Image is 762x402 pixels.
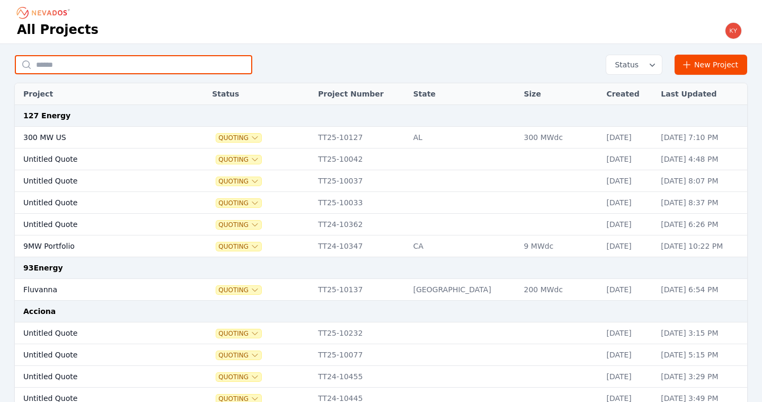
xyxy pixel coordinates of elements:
th: Project [15,83,180,105]
td: [DATE] [601,170,655,192]
td: 9 MWdc [518,235,601,257]
td: TT24-10455 [313,366,407,388]
td: 127 Energy [15,105,747,127]
tr: Untitled QuoteQuotingTT24-10362[DATE][DATE] 6:26 PM [15,214,747,235]
td: Untitled Quote [15,170,180,192]
td: TT25-10137 [313,279,407,301]
nav: Breadcrumb [17,4,73,21]
tr: 300 MW USQuotingTT25-10127AL300 MWdc[DATE][DATE] 7:10 PM [15,127,747,148]
button: Quoting [216,351,261,360]
td: [DATE] 3:15 PM [655,322,747,344]
tr: Untitled QuoteQuotingTT25-10077[DATE][DATE] 5:15 PM [15,344,747,366]
td: [DATE] [601,279,655,301]
td: 9MW Portfolio [15,235,180,257]
img: kyle.macdougall@nevados.solar [725,22,742,39]
th: Project Number [313,83,407,105]
th: Last Updated [655,83,747,105]
td: 300 MWdc [518,127,601,148]
th: Size [518,83,601,105]
tr: Untitled QuoteQuotingTT25-10037[DATE][DATE] 8:07 PM [15,170,747,192]
td: Fluvanna [15,279,180,301]
button: Quoting [216,242,261,251]
td: [DATE] [601,344,655,366]
td: Untitled Quote [15,148,180,170]
td: CA [408,235,519,257]
tr: Untitled QuoteQuotingTT25-10232[DATE][DATE] 3:15 PM [15,322,747,344]
button: Quoting [216,286,261,294]
button: Quoting [216,199,261,207]
a: New Project [675,55,747,75]
td: TT25-10033 [313,192,407,214]
td: Untitled Quote [15,192,180,214]
td: TT25-10077 [313,344,407,366]
tr: 9MW PortfolioQuotingTT24-10347CA9 MWdc[DATE][DATE] 10:22 PM [15,235,747,257]
td: [DATE] [601,366,655,388]
td: [DATE] 6:54 PM [655,279,747,301]
span: Status [610,59,639,70]
td: [DATE] 4:48 PM [655,148,747,170]
td: AL [408,127,519,148]
tr: FluvannaQuotingTT25-10137[GEOGRAPHIC_DATA]200 MWdc[DATE][DATE] 6:54 PM [15,279,747,301]
td: [DATE] 3:29 PM [655,366,747,388]
td: TT24-10362 [313,214,407,235]
td: Acciona [15,301,747,322]
td: [DATE] [601,192,655,214]
button: Quoting [216,134,261,142]
td: 93Energy [15,257,747,279]
th: Created [601,83,655,105]
td: [DATE] 6:26 PM [655,214,747,235]
tr: Untitled QuoteQuotingTT25-10033[DATE][DATE] 8:37 PM [15,192,747,214]
td: [DATE] 8:07 PM [655,170,747,192]
tr: Untitled QuoteQuotingTT25-10042[DATE][DATE] 4:48 PM [15,148,747,170]
td: Untitled Quote [15,344,180,366]
button: Quoting [216,373,261,381]
td: [DATE] [601,148,655,170]
th: State [408,83,519,105]
td: TT25-10042 [313,148,407,170]
td: [DATE] [601,322,655,344]
td: 300 MW US [15,127,180,148]
td: [DATE] [601,214,655,235]
td: Untitled Quote [15,322,180,344]
button: Quoting [216,221,261,229]
button: Quoting [216,177,261,186]
td: [DATE] 7:10 PM [655,127,747,148]
td: [DATE] [601,235,655,257]
td: TT24-10347 [313,235,407,257]
td: [DATE] 10:22 PM [655,235,747,257]
h1: All Projects [17,21,99,38]
button: Quoting [216,329,261,338]
button: Status [606,55,662,74]
td: [DATE] [601,127,655,148]
td: TT25-10232 [313,322,407,344]
td: [GEOGRAPHIC_DATA] [408,279,519,301]
td: [DATE] 8:37 PM [655,192,747,214]
tr: Untitled QuoteQuotingTT24-10455[DATE][DATE] 3:29 PM [15,366,747,388]
td: 200 MWdc [518,279,601,301]
td: [DATE] 5:15 PM [655,344,747,366]
button: Quoting [216,155,261,164]
td: Untitled Quote [15,214,180,235]
td: Untitled Quote [15,366,180,388]
td: TT25-10127 [313,127,407,148]
td: TT25-10037 [313,170,407,192]
th: Status [207,83,313,105]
